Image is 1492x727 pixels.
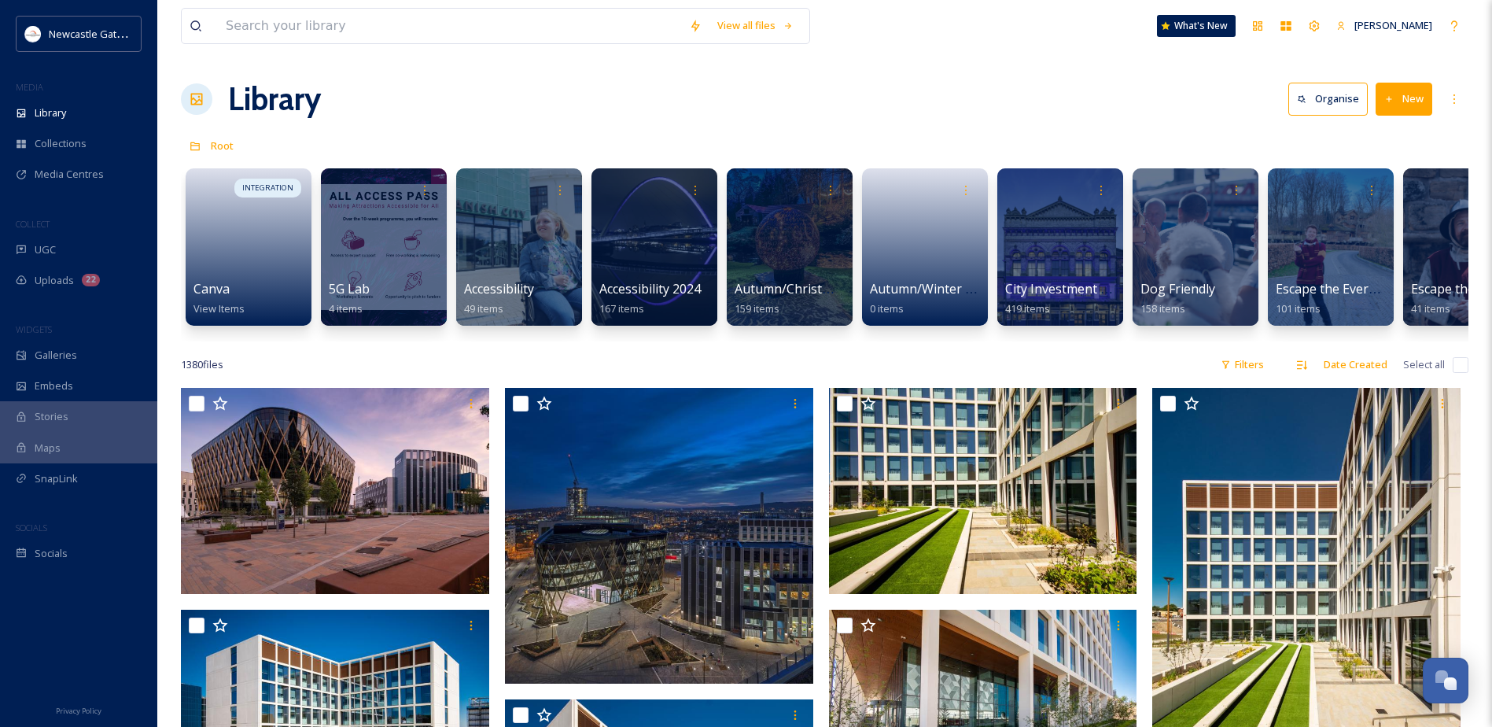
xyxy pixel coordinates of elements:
span: Select all [1403,357,1445,372]
div: Filters [1213,349,1272,380]
span: Newcastle Gateshead Initiative [49,26,193,41]
span: 167 items [599,301,644,316]
span: Autumn/Winter Partner Submissions 2025 [870,280,1120,297]
span: WIDGETS [16,323,52,335]
input: Search your library [218,9,681,43]
span: 49 items [464,301,503,316]
span: Socials [35,546,68,561]
a: Root [211,136,234,155]
span: Embeds [35,378,73,393]
span: SOCIALS [16,522,47,533]
button: New [1376,83,1432,115]
div: 22 [82,274,100,286]
span: INTEGRATION [242,183,293,194]
a: Escape the Everyday 2022101 items [1276,282,1427,316]
span: Media Centres [35,167,104,182]
img: Helix 090120200 - Credit Graeme Peacock.jpg [505,388,813,684]
span: 0 items [870,301,904,316]
a: [PERSON_NAME] [1328,10,1440,41]
span: [PERSON_NAME] [1354,18,1432,32]
span: MEDIA [16,81,43,93]
a: Dog Friendly158 items [1140,282,1215,316]
span: Dog Friendly [1140,280,1215,297]
span: Accessibility 2024 [599,280,701,297]
a: City Investment Images419 items [1005,282,1144,316]
span: Autumn/Christmas Campaign 25 [735,280,927,297]
span: Uploads [35,273,74,288]
span: SnapLink [35,471,78,486]
span: Library [35,105,66,120]
span: 41 items [1411,301,1450,316]
span: 5G Lab [329,280,370,297]
a: What's New [1157,15,1236,37]
a: Accessibility49 items [464,282,534,316]
span: Maps [35,441,61,456]
span: UGC [35,242,56,257]
span: COLLECT [16,218,50,230]
span: City Investment Images [1005,280,1144,297]
span: 4 items [329,301,363,316]
div: Date Created [1316,349,1395,380]
img: DqD9wEUd_400x400.jpg [25,26,41,42]
a: Accessibility 2024167 items [599,282,701,316]
span: 419 items [1005,301,1050,316]
a: Library [228,76,321,123]
span: Privacy Policy [56,706,101,716]
a: Autumn/Winter Partner Submissions 20250 items [870,282,1120,316]
a: Autumn/Christmas Campaign 25159 items [735,282,927,316]
span: Collections [35,136,87,151]
img: NICD and FDC - Credit Gillespies.jpg [181,388,489,594]
span: 1380 file s [181,357,223,372]
span: Root [211,138,234,153]
span: Escape the Everyday 2022 [1276,280,1427,297]
button: Organise [1288,83,1368,115]
img: KIER-BIO-3971.jpg [829,388,1137,594]
a: Privacy Policy [56,700,101,719]
span: View Items [193,301,245,316]
a: 5G Lab4 items [329,282,370,316]
a: Organise [1288,83,1376,115]
span: 101 items [1276,301,1321,316]
span: Accessibility [464,280,534,297]
span: Canva [193,280,230,297]
a: View all files [709,10,801,41]
span: Galleries [35,348,77,363]
span: 158 items [1140,301,1185,316]
span: Stories [35,409,68,424]
span: 159 items [735,301,779,316]
button: Open Chat [1423,658,1468,703]
a: INTEGRATIONCanvaView Items [181,161,316,326]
